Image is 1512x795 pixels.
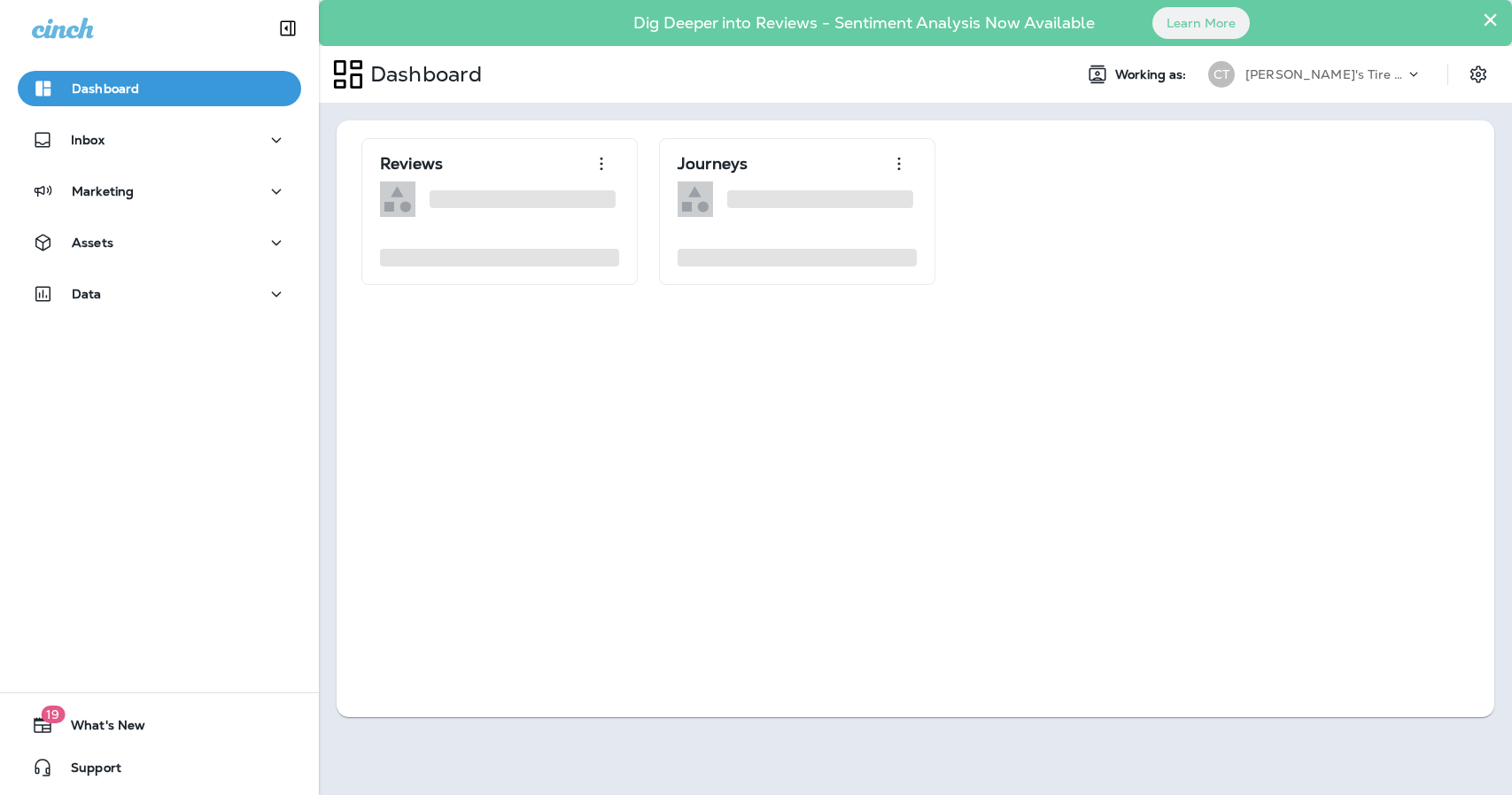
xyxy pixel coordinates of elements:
p: Marketing [72,184,134,198]
p: Assets [72,235,113,250]
p: Data [72,287,102,301]
p: Inbox [71,133,105,147]
button: Close [1482,5,1499,34]
button: Dashboard [18,71,301,106]
button: Marketing [18,174,301,209]
button: Support [18,750,301,785]
span: What's New [53,718,145,739]
button: Collapse Sidebar [263,11,313,46]
button: Settings [1462,58,1494,90]
p: Dashboard [363,61,482,88]
p: Journeys [678,155,748,173]
p: Reviews [380,155,443,173]
span: 19 [41,706,65,723]
button: Assets [18,225,301,260]
button: Data [18,276,301,312]
div: CT [1208,61,1235,88]
span: Working as: [1115,67,1190,82]
button: Learn More [1152,7,1250,39]
button: Inbox [18,122,301,158]
p: Dashboard [72,81,139,96]
button: 19What's New [18,707,301,743]
p: Dig Deeper into Reviews - Sentiment Analysis Now Available [582,20,1146,26]
span: Support [53,760,121,782]
p: [PERSON_NAME]'s Tire & Auto [1245,67,1405,81]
